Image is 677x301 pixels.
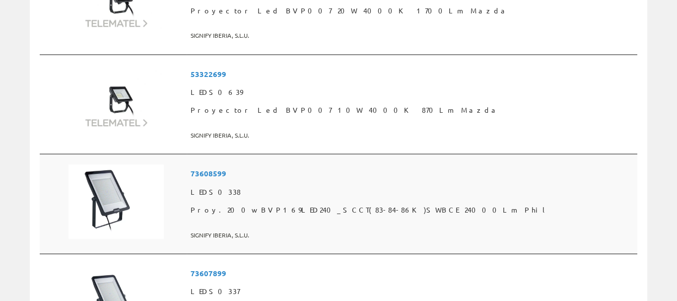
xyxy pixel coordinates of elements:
span: SIGNIFY IBERIA, S.L.U. [191,127,633,144]
span: Proyector Led BVP007 20W 4000K 1700Lm Mazda [191,2,633,20]
span: LEDS0338 [191,183,633,201]
span: 73608599 [191,164,633,183]
span: 73607899 [191,264,633,283]
span: Proyector Led BVP007 10W 4000K 870Lm Mazda [191,101,633,119]
span: SIGNIFY IBERIA, S.L.U. [191,227,633,243]
span: LEDS0639 [191,83,633,101]
span: SIGNIFY IBERIA, S.L.U. [191,27,633,44]
img: Foto artículo Proy.200w BVP169LED240_SCCT(83-84-86K)SWBCE 24000Lm Phil (191.73640167364x150) [68,164,164,239]
img: Foto artículo Proyector Led BVP007 10W 4000K 870Lm Mazda (192x127.872) [68,65,164,129]
span: LEDS0337 [191,283,633,301]
span: 53322699 [191,65,633,83]
span: Proy.200w BVP169LED240_SCCT(83-84-86K)SWBCE 24000Lm Phil [191,201,633,219]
